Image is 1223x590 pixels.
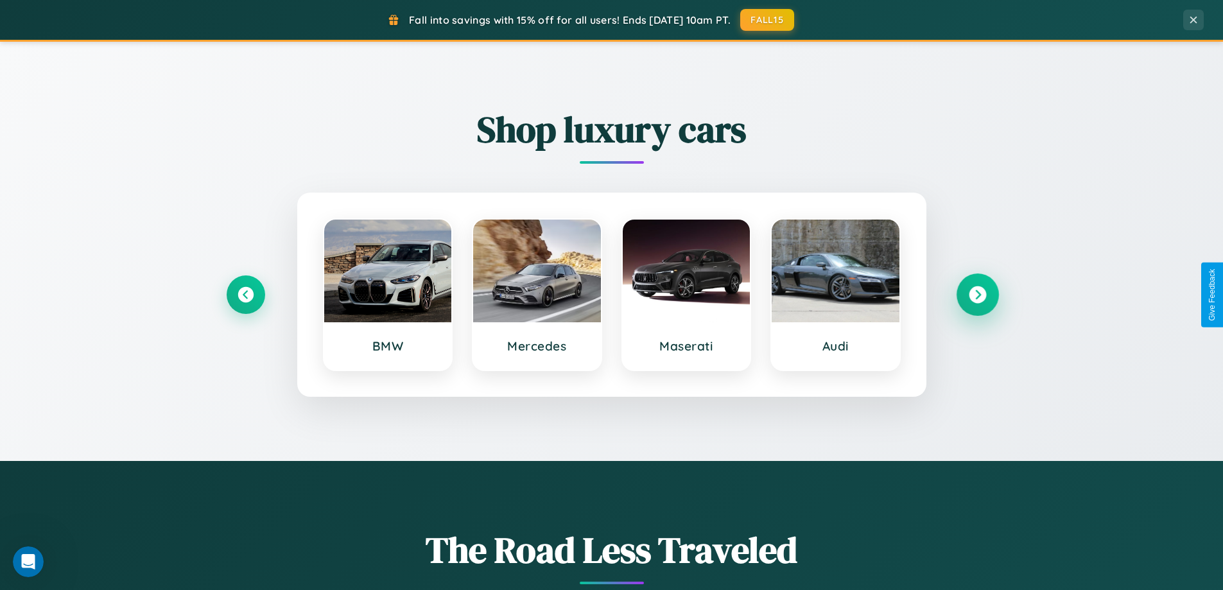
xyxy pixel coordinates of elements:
[337,338,439,354] h3: BMW
[13,546,44,577] iframe: Intercom live chat
[486,338,588,354] h3: Mercedes
[1208,269,1217,321] div: Give Feedback
[785,338,887,354] h3: Audi
[227,105,997,154] h2: Shop luxury cars
[740,9,794,31] button: FALL15
[636,338,738,354] h3: Maserati
[409,13,731,26] span: Fall into savings with 15% off for all users! Ends [DATE] 10am PT.
[227,525,997,575] h1: The Road Less Traveled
